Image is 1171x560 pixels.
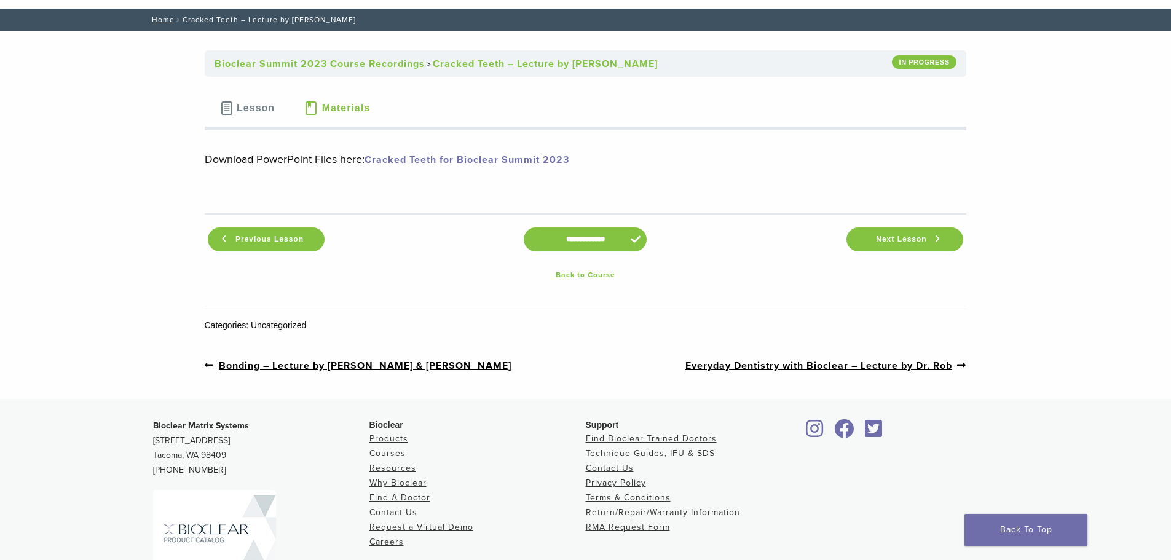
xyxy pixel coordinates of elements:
[208,227,325,251] a: Previous Lesson
[205,358,512,373] a: Bonding – Lecture by [PERSON_NAME] & [PERSON_NAME]
[205,150,967,168] p: Download PowerPoint Files here:
[153,419,369,478] p: [STREET_ADDRESS] Tacoma, WA 98409 [PHONE_NUMBER]
[869,235,934,244] span: Next Lesson
[369,522,473,532] a: Request a Virtual Demo
[369,433,408,444] a: Products
[586,433,717,444] a: Find Bioclear Trained Doctors
[228,235,311,244] span: Previous Lesson
[802,427,828,439] a: Bioclear
[215,58,425,70] a: Bioclear Summit 2023 Course Recordings
[148,15,175,24] a: Home
[205,332,967,399] nav: Post Navigation
[369,478,427,488] a: Why Bioclear
[369,537,404,547] a: Careers
[964,514,1087,546] a: Back To Top
[369,420,403,430] span: Bioclear
[861,427,887,439] a: Bioclear
[369,492,430,503] a: Find A Doctor
[322,103,370,113] span: Materials
[175,17,183,23] span: /
[830,427,859,439] a: Bioclear
[586,420,619,430] span: Support
[685,358,967,373] a: Everyday Dentistry with Bioclear – Lecture by Dr. Rob
[365,154,569,166] a: Cracked Teeth for Bioclear Summit 2023
[369,463,416,473] a: Resources
[586,522,670,532] a: RMA Request Form
[369,507,417,518] a: Contact Us
[892,55,957,69] div: In Progress
[369,448,406,459] a: Courses
[205,319,967,332] div: Categories: Uncategorized
[586,478,646,488] a: Privacy Policy
[237,103,275,113] span: Lesson
[846,227,963,251] a: Next Lesson
[586,448,715,459] a: Technique Guides, IFU & SDS
[524,267,647,282] a: Back to Course
[433,58,658,70] a: Cracked Teeth – Lecture by [PERSON_NAME]
[586,507,740,518] a: Return/Repair/Warranty Information
[143,9,1028,31] nav: Cracked Teeth – Lecture by [PERSON_NAME]
[586,492,671,503] a: Terms & Conditions
[586,463,634,473] a: Contact Us
[153,420,249,431] strong: Bioclear Matrix Systems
